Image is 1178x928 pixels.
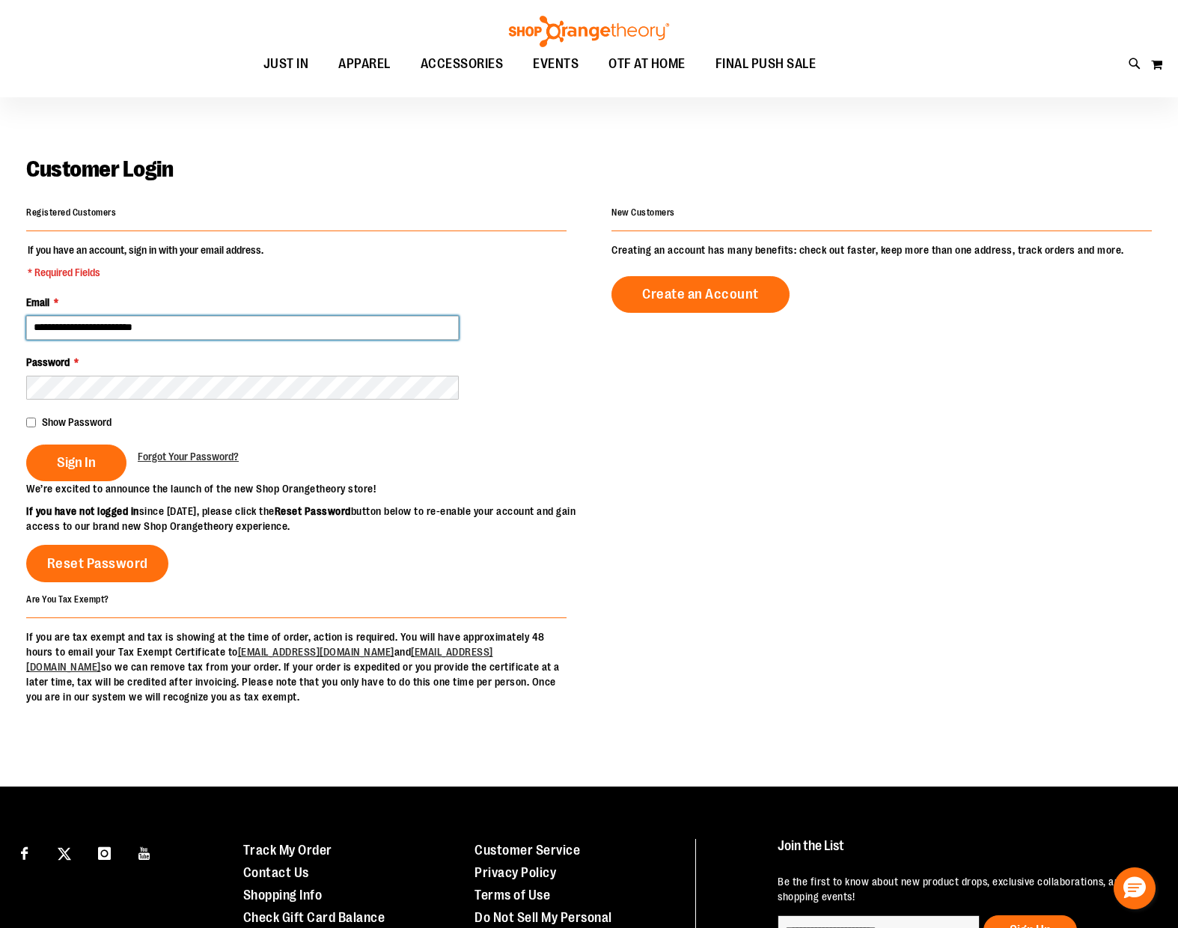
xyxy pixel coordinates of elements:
p: We’re excited to announce the launch of the new Shop Orangetheory store! [26,481,589,496]
strong: If you have not logged in [26,505,139,517]
strong: New Customers [611,207,675,218]
a: Reset Password [26,545,168,582]
a: Visit our Instagram page [91,839,118,865]
a: OTF AT HOME [593,47,701,82]
h4: Join the List [778,839,1148,867]
span: Create an Account [642,286,759,302]
button: Sign In [26,445,126,481]
a: Forgot Your Password? [138,449,239,464]
legend: If you have an account, sign in with your email address. [26,242,265,280]
span: Customer Login [26,156,173,182]
a: ACCESSORIES [406,47,519,82]
span: Password [26,356,70,368]
a: APPAREL [323,47,406,82]
strong: Reset Password [275,505,351,517]
span: Email [26,296,49,308]
p: Creating an account has many benefits: check out faster, keep more than one address, track orders... [611,242,1152,257]
a: Visit our Facebook page [11,839,37,865]
button: Hello, have a question? Let’s chat. [1114,867,1156,909]
a: Check Gift Card Balance [243,910,385,925]
a: JUST IN [248,47,324,82]
a: Customer Service [474,843,580,858]
strong: Registered Customers [26,207,116,218]
p: since [DATE], please click the button below to re-enable your account and gain access to our bran... [26,504,589,534]
p: If you are tax exempt and tax is showing at the time of order, action is required. You will have ... [26,629,567,704]
span: Reset Password [47,555,148,572]
span: FINAL PUSH SALE [715,47,817,81]
p: Be the first to know about new product drops, exclusive collaborations, and shopping events! [778,874,1148,904]
a: FINAL PUSH SALE [701,47,831,82]
strong: Are You Tax Exempt? [26,594,109,605]
span: JUST IN [263,47,309,81]
img: Twitter [58,847,71,861]
img: Shop Orangetheory [507,16,671,47]
a: EVENTS [518,47,593,82]
span: Forgot Your Password? [138,451,239,463]
span: * Required Fields [28,265,263,280]
a: Shopping Info [243,888,323,903]
a: Terms of Use [474,888,550,903]
span: OTF AT HOME [608,47,686,81]
span: APPAREL [338,47,391,81]
a: Create an Account [611,276,790,313]
span: Sign In [57,454,96,471]
a: [EMAIL_ADDRESS][DOMAIN_NAME] [238,646,394,658]
span: Show Password [42,416,112,428]
span: EVENTS [533,47,579,81]
span: ACCESSORIES [421,47,504,81]
a: Contact Us [243,865,309,880]
a: Track My Order [243,843,332,858]
a: Visit our Youtube page [132,839,158,865]
a: Visit our X page [52,839,78,865]
a: Privacy Policy [474,865,556,880]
